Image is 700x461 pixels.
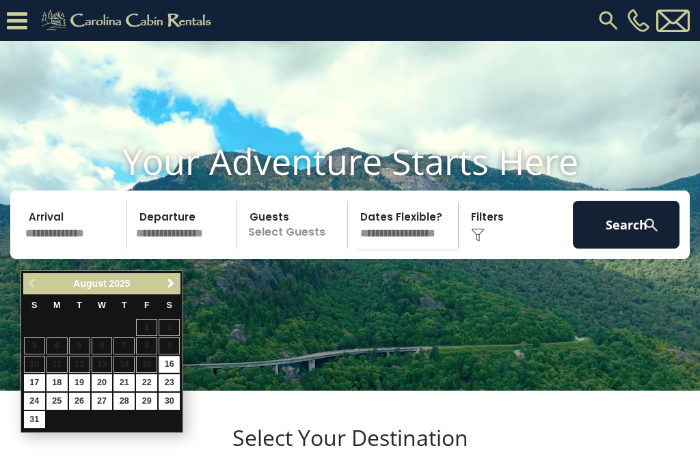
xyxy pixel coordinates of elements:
a: 22 [136,374,157,391]
a: 17 [24,374,45,391]
a: 16 [159,356,180,373]
a: 23 [159,374,180,391]
a: 25 [46,393,68,410]
a: 28 [113,393,135,410]
a: 29 [136,393,157,410]
a: 31 [24,411,45,428]
span: 2025 [109,278,130,289]
img: filter--v1.png [471,228,485,242]
a: 21 [113,374,135,391]
a: 30 [159,393,180,410]
button: Search [573,201,679,249]
span: Next [165,278,176,289]
span: Tuesday [77,301,82,310]
span: Friday [144,301,150,310]
h1: Your Adventure Starts Here [10,140,690,182]
img: Khaki-logo.png [34,7,223,34]
a: 24 [24,393,45,410]
span: Thursday [122,301,127,310]
p: Select Guests [241,201,347,249]
span: Sunday [31,301,37,310]
a: 26 [69,393,90,410]
span: August [73,278,106,289]
span: Wednesday [98,301,106,310]
span: Monday [53,301,61,310]
a: Next [162,275,179,292]
a: [PHONE_NUMBER] [624,9,653,32]
img: search-regular.svg [596,8,621,33]
a: 20 [92,374,113,391]
span: Saturday [167,301,172,310]
a: 19 [69,374,90,391]
a: 27 [92,393,113,410]
img: search-regular-white.png [643,216,660,234]
a: 18 [46,374,68,391]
